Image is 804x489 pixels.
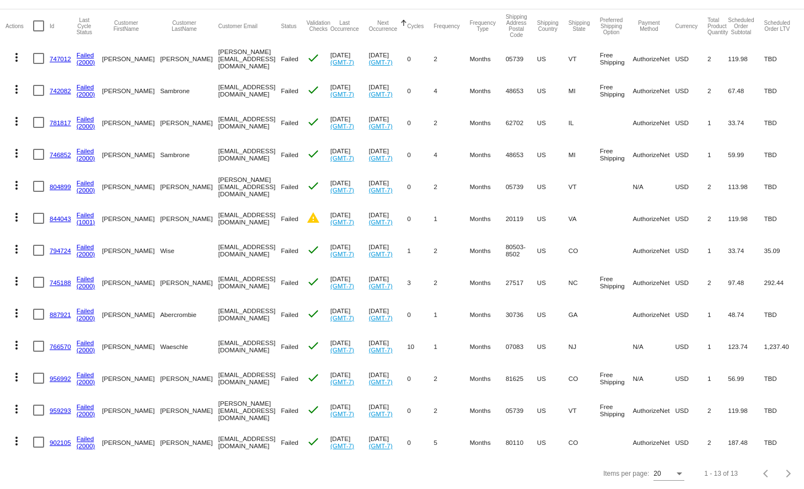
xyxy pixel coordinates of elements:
[160,426,218,458] mat-cell: [PERSON_NAME]
[633,394,675,426] mat-cell: AuthorizeNet
[537,74,569,106] mat-cell: US
[470,394,506,426] mat-cell: Months
[407,426,433,458] mat-cell: 0
[675,42,707,74] mat-cell: USD
[50,55,71,62] a: 747012
[218,42,281,74] mat-cell: [PERSON_NAME][EMAIL_ADDRESS][DOMAIN_NAME]
[218,394,281,426] mat-cell: [PERSON_NAME][EMAIL_ADDRESS][DOMAIN_NAME]
[77,58,95,66] a: (2000)
[569,234,600,266] mat-cell: CO
[77,154,95,162] a: (2000)
[369,218,393,225] a: (GMT-7)
[675,138,707,170] mat-cell: USD
[675,170,707,202] mat-cell: USD
[281,23,296,29] button: Change sorting for Status
[764,42,800,74] mat-cell: TBD
[728,330,764,362] mat-cell: 123.74
[707,394,728,426] mat-cell: 2
[218,74,281,106] mat-cell: [EMAIL_ADDRESS][DOMAIN_NAME]
[569,266,600,298] mat-cell: NC
[50,183,71,190] a: 804899
[102,170,160,202] mat-cell: [PERSON_NAME]
[50,23,54,29] button: Change sorting for Id
[537,20,559,32] button: Change sorting for ShippingCountry
[10,338,23,352] mat-icon: more_vert
[369,362,408,394] mat-cell: [DATE]
[675,298,707,330] mat-cell: USD
[369,298,408,330] mat-cell: [DATE]
[675,266,707,298] mat-cell: USD
[470,362,506,394] mat-cell: Months
[330,314,354,321] a: (GMT-7)
[728,170,764,202] mat-cell: 113.98
[218,23,258,29] button: Change sorting for CustomerEmail
[569,20,590,32] button: Change sorting for ShippingState
[50,151,71,158] a: 746852
[77,17,92,35] button: Change sorting for LastProcessingCycleId
[433,298,469,330] mat-cell: 1
[764,330,800,362] mat-cell: 1,237.40
[218,106,281,138] mat-cell: [EMAIL_ADDRESS][DOMAIN_NAME]
[537,298,569,330] mat-cell: US
[470,138,506,170] mat-cell: Months
[330,202,369,234] mat-cell: [DATE]
[369,394,408,426] mat-cell: [DATE]
[369,202,408,234] mat-cell: [DATE]
[10,51,23,64] mat-icon: more_vert
[330,410,354,417] a: (GMT-7)
[707,202,728,234] mat-cell: 2
[707,234,728,266] mat-cell: 1
[470,202,506,234] mat-cell: Months
[764,138,800,170] mat-cell: TBD
[330,90,354,98] a: (GMT-7)
[764,234,800,266] mat-cell: 35.09
[369,106,408,138] mat-cell: [DATE]
[470,298,506,330] mat-cell: Months
[330,330,369,362] mat-cell: [DATE]
[433,74,469,106] mat-cell: 4
[506,42,537,74] mat-cell: 05739
[77,186,95,194] a: (2000)
[50,311,71,318] a: 887921
[102,266,160,298] mat-cell: [PERSON_NAME]
[764,106,800,138] mat-cell: TBD
[407,266,433,298] mat-cell: 3
[407,74,433,106] mat-cell: 0
[330,186,354,194] a: (GMT-7)
[369,378,393,385] a: (GMT-7)
[218,170,281,202] mat-cell: [PERSON_NAME][EMAIL_ADDRESS][DOMAIN_NAME]
[330,58,354,66] a: (GMT-7)
[764,298,800,330] mat-cell: TBD
[707,298,728,330] mat-cell: 1
[506,394,537,426] mat-cell: 05739
[600,42,633,74] mat-cell: Free Shipping
[10,243,23,256] mat-icon: more_vert
[50,247,71,254] a: 794724
[77,346,95,353] a: (2000)
[10,370,23,384] mat-icon: more_vert
[160,298,218,330] mat-cell: Abercrombie
[330,394,369,426] mat-cell: [DATE]
[600,394,633,426] mat-cell: Free Shipping
[407,298,433,330] mat-cell: 0
[537,394,569,426] mat-cell: US
[77,115,94,122] a: Failed
[707,362,728,394] mat-cell: 1
[633,170,675,202] mat-cell: N/A
[600,74,633,106] mat-cell: Free Shipping
[537,202,569,234] mat-cell: US
[633,266,675,298] mat-cell: AuthorizeNet
[369,282,393,289] a: (GMT-7)
[764,20,790,32] button: Change sorting for LifetimeValue
[633,298,675,330] mat-cell: AuthorizeNet
[160,394,218,426] mat-cell: [PERSON_NAME]
[10,83,23,96] mat-icon: more_vert
[160,202,218,234] mat-cell: [PERSON_NAME]
[10,307,23,320] mat-icon: more_vert
[506,170,537,202] mat-cell: 05739
[407,106,433,138] mat-cell: 0
[633,202,675,234] mat-cell: AuthorizeNet
[433,394,469,426] mat-cell: 2
[728,202,764,234] mat-cell: 119.98
[506,138,537,170] mat-cell: 48653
